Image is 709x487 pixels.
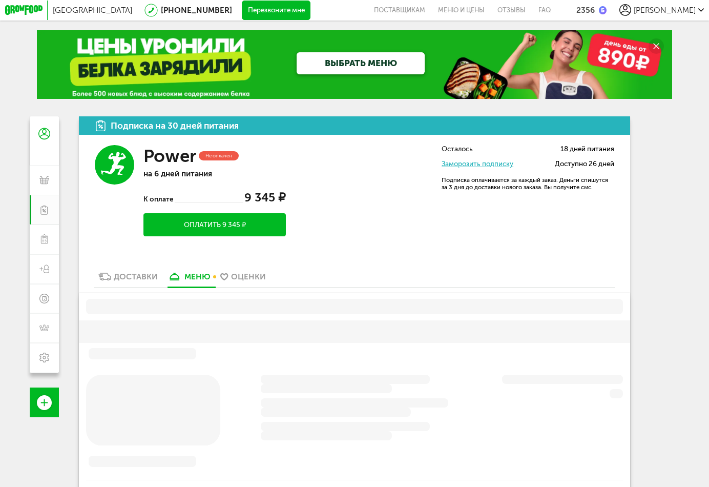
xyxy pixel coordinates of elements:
[297,52,425,74] a: ВЫБРАТЬ МЕНЮ
[199,151,239,160] div: Не оплачен
[216,271,271,287] a: Оценки
[143,169,286,178] p: на 6 дней питания
[143,213,286,236] button: Оплатить 9 345 ₽
[576,6,595,15] div: 2356
[442,145,473,152] span: Осталось
[634,6,696,15] span: [PERSON_NAME]
[163,271,216,287] a: меню
[96,120,106,132] img: icon.da23462.svg
[442,176,614,191] p: Подписка оплачивается за каждый заказ. Деньги спишутся за 3 дня до доставки нового заказа. Вы пол...
[111,121,239,130] div: Подписка на 30 дней питания
[242,1,311,20] button: Перезвоните мне
[94,271,163,287] a: Доставки
[560,145,614,152] span: 18 дней питания
[143,195,175,203] span: К оплате
[184,272,211,281] div: меню
[161,6,232,15] a: [PHONE_NUMBER]
[244,190,286,205] span: 9 345 ₽
[143,145,197,167] h3: Power
[599,6,607,14] img: bonus_b.cdccf46.png
[555,160,614,167] span: Доступно 26 дней
[53,6,132,15] span: [GEOGRAPHIC_DATA]
[231,272,266,281] div: Оценки
[114,272,158,281] div: Доставки
[442,159,513,168] a: Заморозить подписку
